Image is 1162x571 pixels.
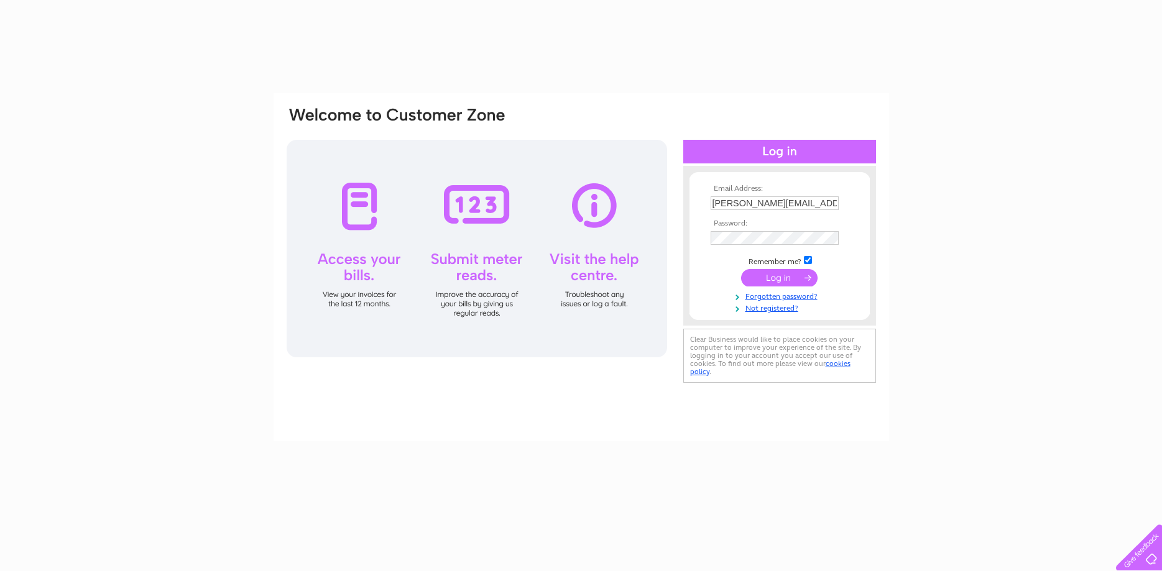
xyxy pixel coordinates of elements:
[708,219,852,228] th: Password:
[741,269,818,286] input: Submit
[711,301,852,313] a: Not registered?
[690,359,851,376] a: cookies policy
[708,185,852,193] th: Email Address:
[708,254,852,267] td: Remember me?
[683,329,876,383] div: Clear Business would like to place cookies on your computer to improve your experience of the sit...
[711,290,852,301] a: Forgotten password?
